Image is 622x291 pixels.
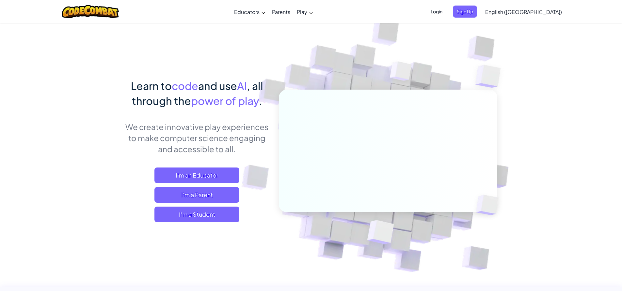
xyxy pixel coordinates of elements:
[191,94,259,107] span: power of play
[125,121,269,154] p: We create innovative play experiences to make computer science engaging and accessible to all.
[131,79,172,92] span: Learn to
[259,94,262,107] span: .
[172,79,198,92] span: code
[427,6,446,18] button: Login
[198,79,237,92] span: and use
[462,49,519,104] img: Overlap cubes
[351,206,409,260] img: Overlap cubes
[453,6,477,18] button: Sign Up
[482,3,565,21] a: English ([GEOGRAPHIC_DATA])
[297,8,307,15] span: Play
[154,207,239,222] button: I'm a Student
[62,5,119,18] img: CodeCombat logo
[294,3,316,21] a: Play
[465,181,514,229] img: Overlap cubes
[154,187,239,203] a: I'm a Parent
[237,79,247,92] span: AI
[377,49,424,97] img: Overlap cubes
[231,3,269,21] a: Educators
[269,3,294,21] a: Parents
[485,8,562,15] span: English ([GEOGRAPHIC_DATA])
[154,167,239,183] a: I'm an Educator
[234,8,260,15] span: Educators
